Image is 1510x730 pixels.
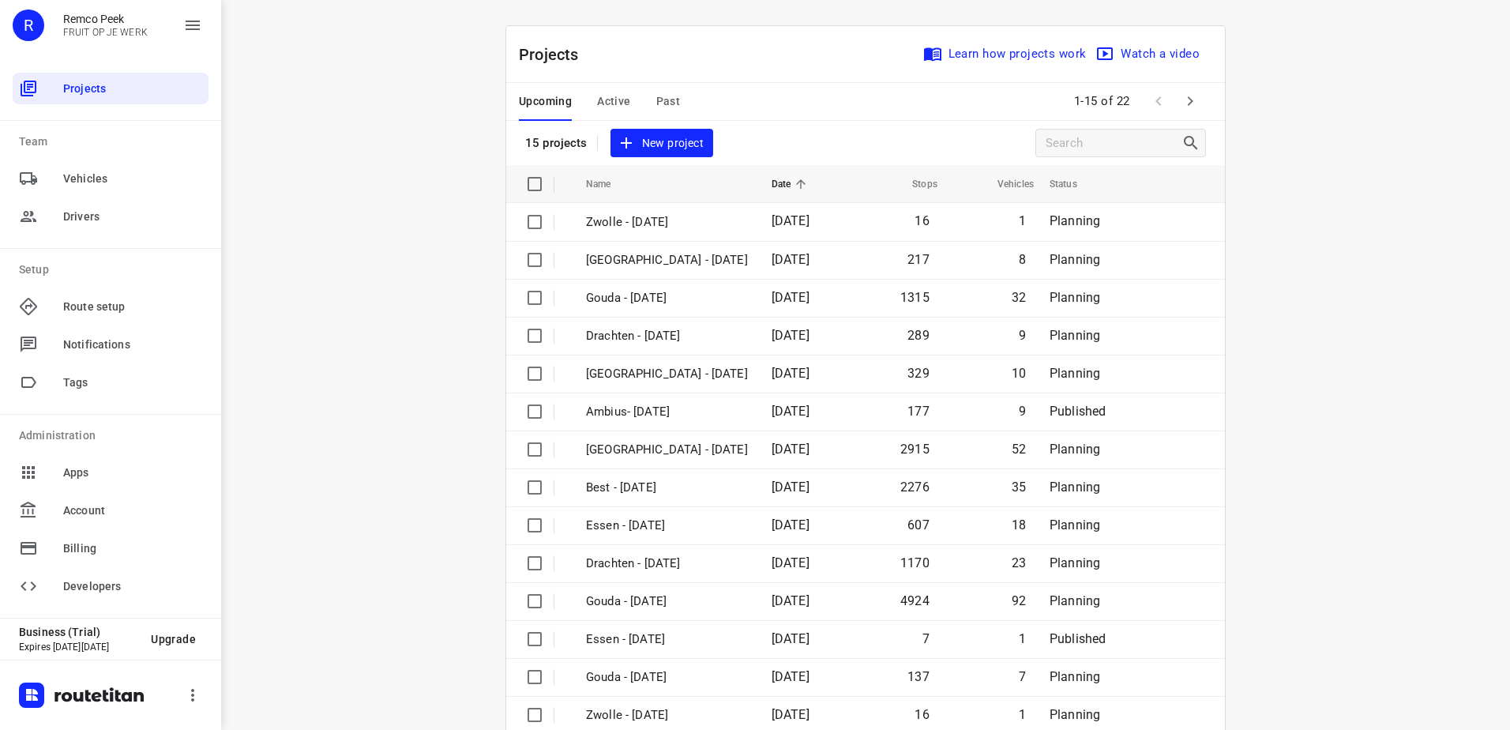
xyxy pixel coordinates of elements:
span: 16 [915,213,929,228]
span: Vehicles [977,175,1034,194]
span: 1 [1019,707,1026,722]
p: Gouda - Tuesday [586,289,748,307]
p: Ambius- Monday [586,403,748,421]
span: Upcoming [519,92,572,111]
span: Planning [1050,517,1100,532]
span: Date [772,175,812,194]
span: 217 [907,252,930,267]
p: Drachten - Tuesday [586,327,748,345]
span: 1-15 of 22 [1068,85,1136,119]
span: [DATE] [772,480,809,495]
span: Notifications [63,337,202,353]
span: 52 [1012,442,1026,457]
span: Drivers [63,209,202,225]
div: R [13,9,44,41]
span: 7 [922,631,930,646]
span: [DATE] [772,290,809,305]
button: New project [610,129,713,158]
span: 10 [1012,366,1026,381]
span: Active [597,92,630,111]
span: Status [1050,175,1098,194]
span: [DATE] [772,366,809,381]
span: 92 [1012,593,1026,608]
span: 23 [1012,555,1026,570]
p: Zwolle - Friday [586,706,748,724]
p: Zwolle - Friday [586,213,748,231]
span: [DATE] [772,328,809,343]
span: 7 [1019,669,1026,684]
span: Tags [63,374,202,391]
p: Administration [19,427,208,444]
p: 15 projects [525,136,588,150]
span: Planning [1050,669,1100,684]
span: Upgrade [151,633,196,645]
input: Search projects [1046,131,1181,156]
span: Published [1050,404,1106,419]
span: New project [620,134,704,153]
span: 32 [1012,290,1026,305]
p: Projects [519,43,592,66]
span: [DATE] [772,631,809,646]
span: Published [1050,631,1106,646]
span: [DATE] [772,707,809,722]
span: Planning [1050,480,1100,495]
span: Developers [63,578,202,595]
span: Apps [63,465,202,481]
p: Best - Monday [586,479,748,497]
div: Tags [13,367,208,398]
div: Apps [13,457,208,488]
div: Drivers [13,201,208,232]
span: Projects [63,81,202,97]
span: Previous Page [1143,85,1174,117]
div: Vehicles [13,163,208,194]
span: 2915 [900,442,930,457]
span: Account [63,502,202,519]
span: 137 [907,669,930,684]
p: FRUIT OP JE WERK [63,27,148,38]
span: Planning [1050,290,1100,305]
p: Team [19,134,208,150]
p: Antwerpen - Monday [586,365,748,383]
span: 2276 [900,480,930,495]
p: Gouda - Monday [586,593,748,611]
div: Developers [13,570,208,602]
div: Account [13,495,208,526]
p: Essen - Friday [586,630,748,649]
span: Planning [1050,252,1100,267]
span: 1 [1019,213,1026,228]
span: [DATE] [772,517,809,532]
span: 9 [1019,328,1026,343]
span: 18 [1012,517,1026,532]
span: 16 [915,707,929,722]
p: Drachten - Monday [586,555,748,573]
span: 35 [1012,480,1026,495]
span: Planning [1050,707,1100,722]
span: Route setup [63,299,202,315]
div: Projects [13,73,208,104]
span: 1 [1019,631,1026,646]
span: Planning [1050,555,1100,570]
span: Billing [63,540,202,557]
span: [DATE] [772,593,809,608]
span: Next Page [1174,85,1206,117]
span: Planning [1050,442,1100,457]
button: Upgrade [138,625,208,653]
span: 177 [907,404,930,419]
span: [DATE] [772,555,809,570]
span: Vehicles [63,171,202,187]
span: 289 [907,328,930,343]
span: 1315 [900,290,930,305]
span: Planning [1050,366,1100,381]
span: [DATE] [772,669,809,684]
span: 607 [907,517,930,532]
p: Gouda - Friday [586,668,748,687]
span: 329 [907,366,930,381]
div: Billing [13,532,208,564]
span: 4924 [900,593,930,608]
span: Past [656,92,681,111]
div: Notifications [13,329,208,360]
span: 8 [1019,252,1026,267]
span: [DATE] [772,252,809,267]
span: Stops [892,175,937,194]
div: Search [1181,134,1205,152]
